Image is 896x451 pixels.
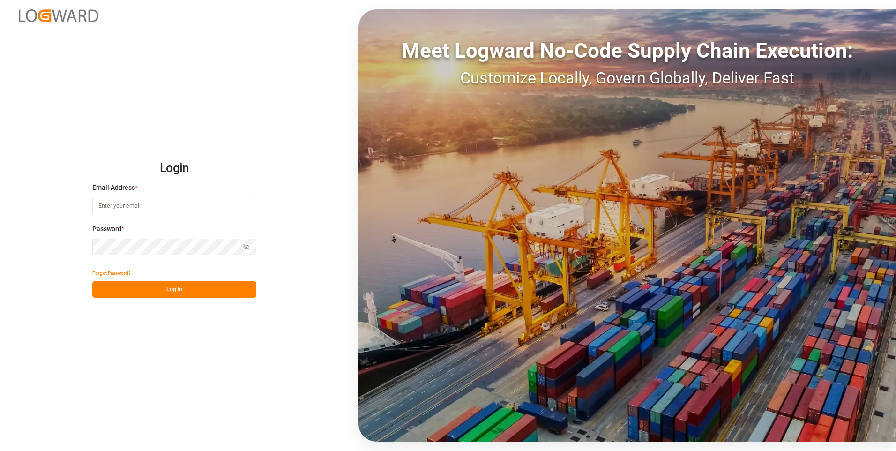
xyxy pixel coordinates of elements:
[358,35,896,66] div: Meet Logward No-Code Supply Chain Execution:
[19,9,98,22] img: Logward_new_orange.png
[92,153,256,183] h2: Login
[92,198,256,214] input: Enter your email
[92,224,121,234] span: Password
[358,66,896,90] div: Customize Locally, Govern Globally, Deliver Fast
[92,183,135,193] span: Email Address
[92,265,131,281] button: Forgot Password?
[92,281,256,298] button: Log In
